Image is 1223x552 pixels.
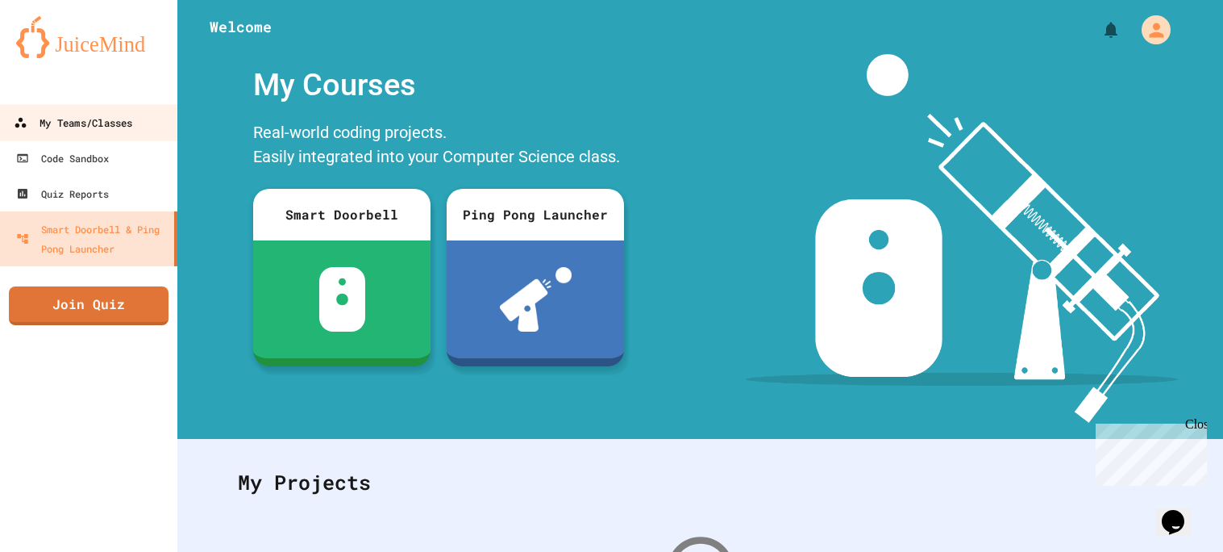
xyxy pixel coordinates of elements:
[6,6,111,102] div: Chat with us now!Close
[16,148,109,168] div: Code Sandbox
[1071,16,1125,44] div: My Notifications
[319,267,365,332] img: sdb-white.svg
[222,451,1179,514] div: My Projects
[253,189,431,240] div: Smart Doorbell
[447,189,624,240] div: Ping Pong Launcher
[16,16,161,58] img: logo-orange.svg
[1155,487,1207,536] iframe: chat widget
[16,220,168,258] div: Smart Doorbell & Ping Pong Launcher
[16,184,109,203] div: Quiz Reports
[500,267,572,332] img: ppl-with-ball.png
[746,54,1178,423] img: banner-image-my-projects.png
[245,116,632,177] div: Real-world coding projects. Easily integrated into your Computer Science class.
[14,113,132,133] div: My Teams/Classes
[1089,417,1207,486] iframe: chat widget
[9,286,168,325] a: Join Quiz
[1125,11,1175,48] div: My Account
[245,54,632,116] div: My Courses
